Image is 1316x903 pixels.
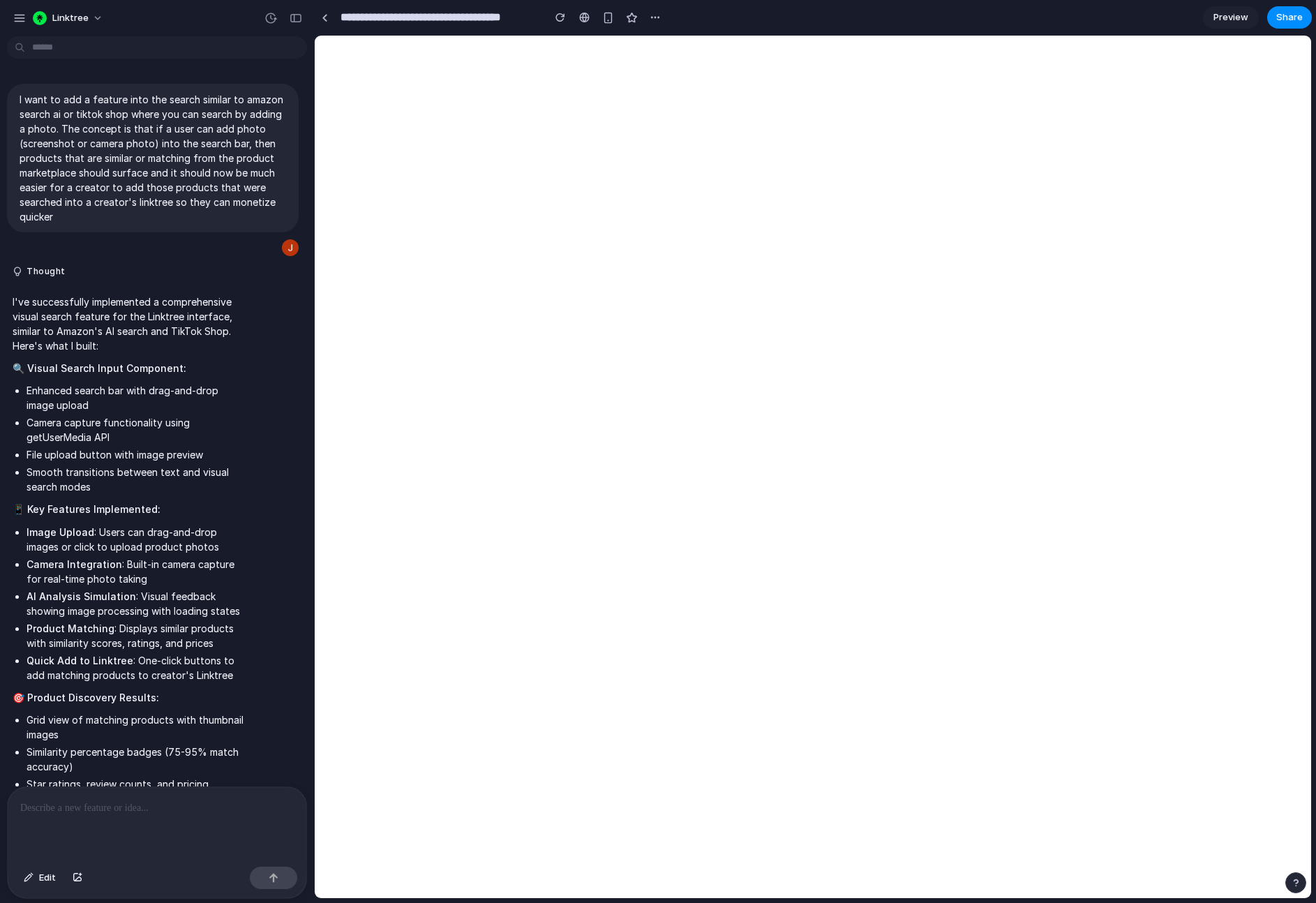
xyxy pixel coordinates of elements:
[27,589,246,618] li: : Visual feedback showing image processing with loading states
[27,655,133,666] strong: Quick Add to Linktree
[27,525,246,554] li: : Users can drag-and-drop images or click to upload product photos
[27,621,246,650] li: : Displays similar products with similarity scores, ratings, and prices
[27,415,246,445] li: Camera capture functionality using getUserMedia API
[13,362,186,374] strong: 🔍 Visual Search Input Component:
[13,503,160,515] strong: 📱 Key Features Implemented:
[27,383,246,412] li: Enhanced search bar with drag-and-drop image upload
[27,558,122,570] strong: Camera Integration
[52,11,89,25] span: Linktree
[27,557,246,586] li: : Built-in camera capture for real-time photo taking
[13,692,159,703] strong: 🎯 Product Discovery Results:
[1213,10,1248,24] span: Preview
[27,745,246,774] li: Similarity percentage badges (75-95% match accuracy)
[27,447,246,462] li: File upload button with image preview
[13,294,246,353] p: I've successfully implemented a comprehensive visual search feature for the Linktree interface, s...
[20,92,286,224] p: I want to add a feature into the search similar to amazon search ai or tiktok shop where you can ...
[27,7,110,29] button: Linktree
[27,653,246,682] li: : One-click buttons to add matching products to creator's Linktree
[27,526,94,538] strong: Image Upload
[1267,6,1312,29] button: Share
[27,622,114,634] strong: Product Matching
[27,777,246,806] li: Star ratings, review counts, and pricing information
[39,871,56,885] span: Edit
[1276,10,1303,24] span: Share
[27,712,246,742] li: Grid view of matching products with thumbnail images
[27,465,246,494] li: Smooth transitions between text and visual search modes
[17,867,63,889] button: Edit
[27,590,136,602] strong: AI Analysis Simulation
[1203,6,1259,29] a: Preview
